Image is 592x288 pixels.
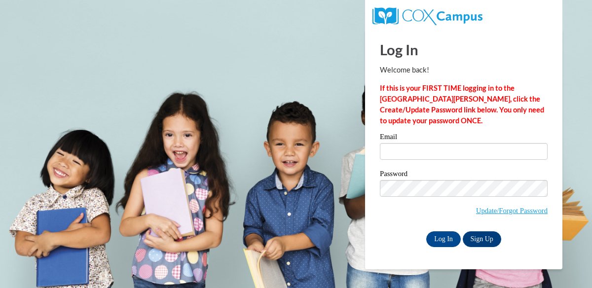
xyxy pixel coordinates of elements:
[476,207,548,215] a: Update/Forgot Password
[372,11,482,20] a: COX Campus
[380,170,548,180] label: Password
[463,231,501,247] a: Sign Up
[372,7,482,25] img: COX Campus
[380,39,548,60] h1: Log In
[380,133,548,143] label: Email
[380,84,544,125] strong: If this is your FIRST TIME logging in to the [GEOGRAPHIC_DATA][PERSON_NAME], click the Create/Upd...
[380,65,548,75] p: Welcome back!
[426,231,461,247] input: Log In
